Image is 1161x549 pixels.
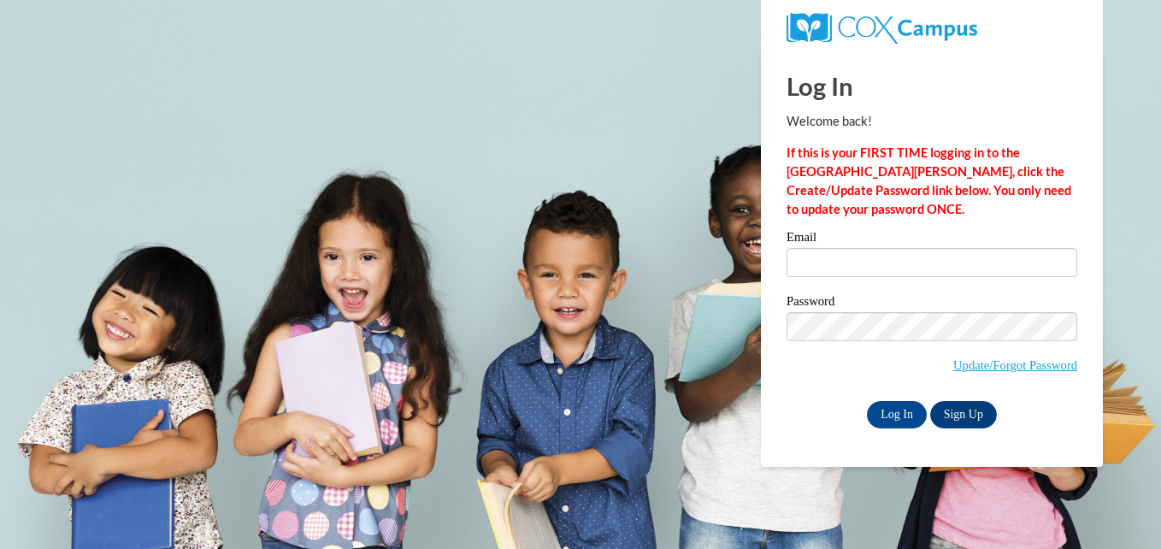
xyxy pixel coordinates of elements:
[953,358,1077,372] a: Update/Forgot Password
[930,401,997,428] a: Sign Up
[787,231,1077,248] label: Email
[867,401,927,428] input: Log In
[787,68,1077,103] h1: Log In
[787,112,1077,131] p: Welcome back!
[787,145,1071,216] strong: If this is your FIRST TIME logging in to the [GEOGRAPHIC_DATA][PERSON_NAME], click the Create/Upd...
[787,20,977,34] a: COX Campus
[787,13,977,44] img: COX Campus
[787,295,1077,312] label: Password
